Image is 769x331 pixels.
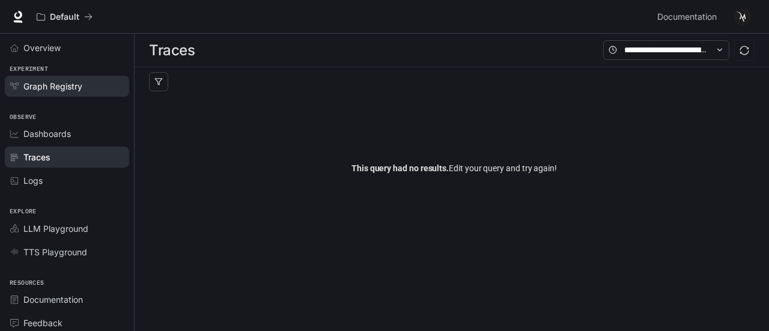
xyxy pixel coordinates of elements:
[5,218,129,239] a: LLM Playground
[31,5,98,29] button: All workspaces
[740,46,749,55] span: sync
[23,41,61,54] span: Overview
[657,10,717,25] span: Documentation
[23,293,83,306] span: Documentation
[734,8,751,25] img: User avatar
[5,76,129,97] a: Graph Registry
[23,246,87,258] span: TTS Playground
[5,147,129,168] a: Traces
[5,123,129,144] a: Dashboards
[50,12,79,22] p: Default
[652,5,726,29] a: Documentation
[731,5,755,29] button: User avatar
[149,38,195,62] h1: Traces
[23,222,88,235] span: LLM Playground
[23,317,62,329] span: Feedback
[5,241,129,263] a: TTS Playground
[351,163,449,173] span: This query had no results.
[5,289,129,310] a: Documentation
[23,80,82,93] span: Graph Registry
[351,162,557,175] span: Edit your query and try again!
[5,170,129,191] a: Logs
[5,37,129,58] a: Overview
[23,151,50,163] span: Traces
[23,174,43,187] span: Logs
[23,127,71,140] span: Dashboards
